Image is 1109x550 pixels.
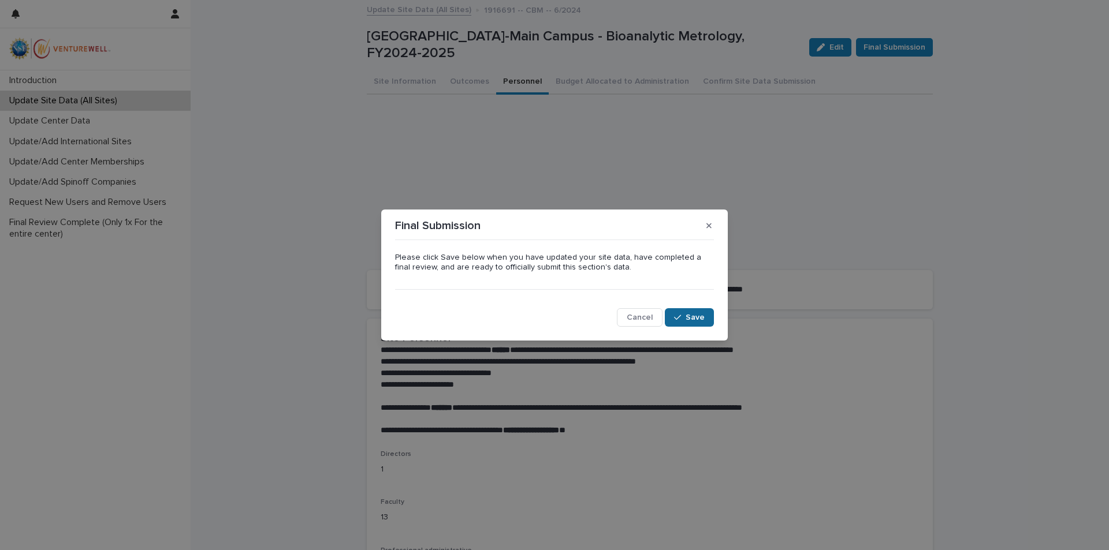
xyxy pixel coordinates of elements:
[395,253,714,272] p: Please click Save below when you have updated your site data, have completed a final review, and ...
[395,219,481,233] p: Final Submission
[686,313,705,321] span: Save
[617,308,663,327] button: Cancel
[627,313,653,321] span: Cancel
[665,308,714,327] button: Save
